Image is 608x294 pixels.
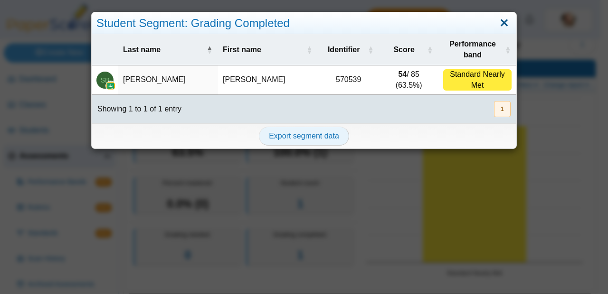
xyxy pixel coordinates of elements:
[101,77,110,83] span: Sarah Bussard
[218,65,318,95] td: [PERSON_NAME]
[493,101,511,117] nav: pagination
[118,65,218,95] td: [PERSON_NAME]
[427,34,433,65] span: Score : Activate to sort
[92,12,516,35] div: Student Segment: Grading Completed
[328,46,360,54] span: Identifier
[494,101,511,117] button: 1
[269,132,339,140] span: Export segment data
[223,46,261,54] span: First name
[368,34,373,65] span: Identifier : Activate to sort
[505,34,511,65] span: Performance band : Activate to sort
[259,127,349,146] a: Export segment data
[393,46,414,54] span: Score
[92,95,181,123] div: Showing 1 to 1 of 1 entry
[449,40,496,58] span: Performance band
[497,15,512,31] a: Close
[398,70,407,78] b: 54
[443,69,512,91] div: Standard Nearly Met
[318,65,379,95] td: 570539
[306,34,312,65] span: First name : Activate to sort
[379,65,438,95] td: / 85 (63.5%)
[123,46,161,54] span: Last name
[106,81,115,91] img: googleClassroom-logo.png
[207,34,212,65] span: Last name : Activate to invert sorting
